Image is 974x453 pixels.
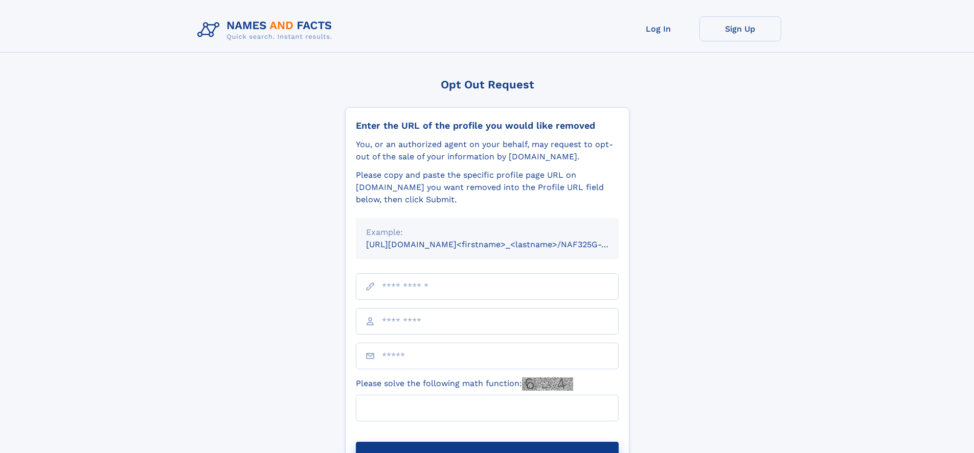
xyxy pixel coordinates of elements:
[699,16,781,41] a: Sign Up
[356,138,619,163] div: You, or an authorized agent on your behalf, may request to opt-out of the sale of your informatio...
[618,16,699,41] a: Log In
[193,16,341,44] img: Logo Names and Facts
[366,226,608,239] div: Example:
[366,240,638,249] small: [URL][DOMAIN_NAME]<firstname>_<lastname>/NAF325G-xxxxxxxx
[356,169,619,206] div: Please copy and paste the specific profile page URL on [DOMAIN_NAME] you want removed into the Pr...
[356,377,573,391] label: Please solve the following math function:
[345,78,629,91] div: Opt Out Request
[356,120,619,131] div: Enter the URL of the profile you would like removed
